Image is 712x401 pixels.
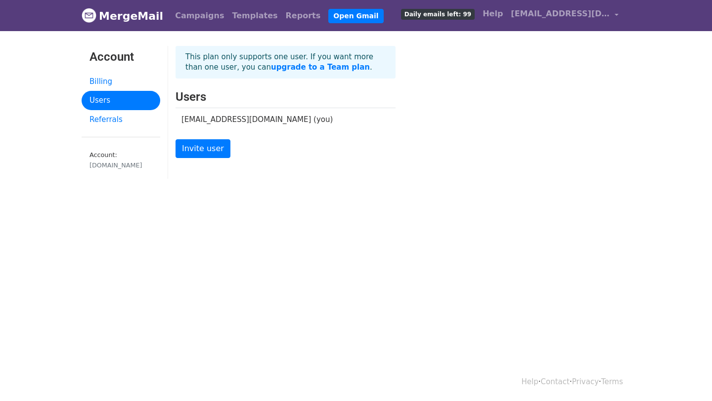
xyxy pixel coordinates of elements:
[82,8,96,23] img: MergeMail logo
[89,151,152,170] small: Account:
[228,6,281,26] a: Templates
[176,46,396,79] p: This plan only supports one user. If you want more than one user, you can .
[601,377,623,386] a: Terms
[572,377,599,386] a: Privacy
[82,72,160,91] a: Billing
[282,6,325,26] a: Reports
[176,139,230,158] a: Invite user
[541,377,570,386] a: Contact
[397,4,479,24] a: Daily emails left: 99
[271,63,370,72] a: upgrade to a Team plan
[82,91,160,110] a: Users
[328,9,383,23] a: Open Gmail
[82,110,160,129] a: Referrals
[401,9,475,20] span: Daily emails left: 99
[176,90,396,104] h3: Users
[82,5,163,26] a: MergeMail
[522,377,538,386] a: Help
[171,6,228,26] a: Campaigns
[176,108,381,131] td: [EMAIL_ADDRESS][DOMAIN_NAME] (you)
[507,4,623,27] a: [EMAIL_ADDRESS][DOMAIN_NAME]
[479,4,507,24] a: Help
[511,8,610,20] span: [EMAIL_ADDRESS][DOMAIN_NAME]
[89,160,152,170] div: [DOMAIN_NAME]
[89,50,152,64] h3: Account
